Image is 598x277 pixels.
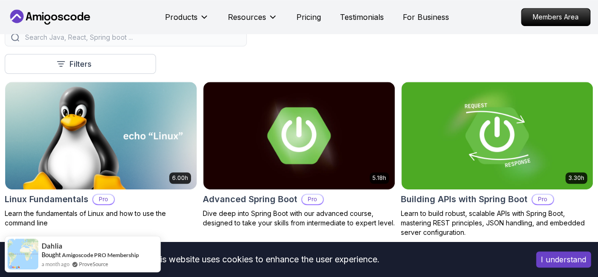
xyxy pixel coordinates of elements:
h2: Building APIs with Spring Boot [401,193,528,206]
a: Advanced Spring Boot card5.18hAdvanced Spring BootProDive deep into Spring Boot with our advanced... [203,81,395,228]
button: Accept cookies [536,251,591,268]
img: Advanced Spring Boot card [203,82,395,189]
p: Pro [532,195,553,204]
p: Filters [69,58,91,70]
div: This website uses cookies to enhance the user experience. [7,249,522,270]
p: 5.18h [373,174,386,182]
a: Pricing [296,11,321,23]
a: Building APIs with Spring Boot card3.30hBuilding APIs with Spring BootProLearn to build robust, s... [401,81,593,237]
p: Pro [302,195,323,204]
h2: Advanced Spring Boot [203,193,297,206]
img: Building APIs with Spring Boot card [401,82,593,189]
a: For Business [403,11,449,23]
a: Testimonials [340,11,384,23]
span: a month ago [42,260,69,268]
p: Products [165,11,198,23]
p: Members Area [521,9,590,26]
span: Dahlia [42,242,62,250]
button: Resources [228,11,277,30]
p: Dive deep into Spring Boot with our advanced course, designed to take your skills from intermedia... [203,209,395,228]
p: Pro [93,195,114,204]
button: Filters [5,54,156,74]
input: Search Java, React, Spring boot ... [23,33,241,42]
img: Linux Fundamentals card [5,82,197,189]
a: Members Area [521,8,590,26]
span: Bought [42,251,61,259]
a: Linux Fundamentals card6.00hLinux FundamentalsProLearn the fundamentals of Linux and how to use t... [5,81,197,228]
p: Learn to build robust, scalable APIs with Spring Boot, mastering REST principles, JSON handling, ... [401,209,593,237]
h2: Linux Fundamentals [5,193,88,206]
a: Amigoscode PRO Membership [62,251,139,259]
a: ProveSource [79,260,108,268]
p: 6.00h [172,174,188,182]
p: 3.30h [568,174,584,182]
img: provesource social proof notification image [8,239,38,269]
p: Learn the fundamentals of Linux and how to use the command line [5,209,197,228]
p: Resources [228,11,266,23]
button: Products [165,11,209,30]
